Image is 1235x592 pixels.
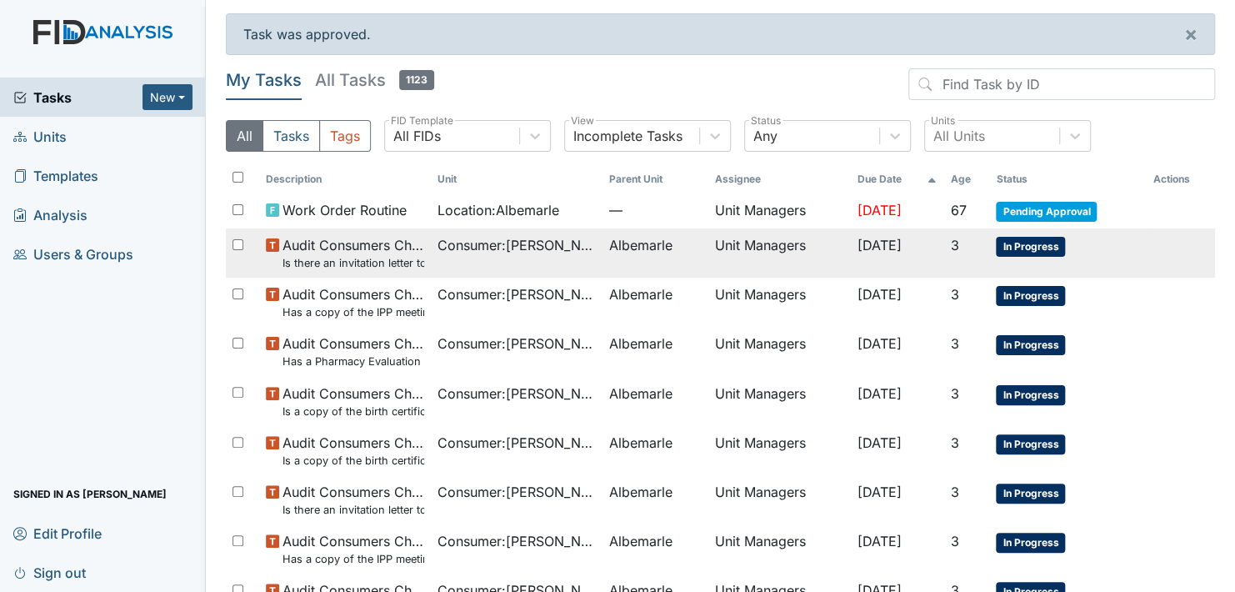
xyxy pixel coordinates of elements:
[282,551,424,567] small: Has a copy of the IPP meeting been sent to the Parent/Guardian [DATE] of the meeting?
[857,434,902,451] span: [DATE]
[437,531,596,551] span: Consumer : [PERSON_NAME]
[13,481,167,507] span: Signed in as [PERSON_NAME]
[950,237,958,253] span: 3
[609,384,672,404] span: Albemarle
[13,88,142,108] a: Tasks
[282,384,424,419] span: Audit Consumers Charts Is a copy of the birth certificate found in the file?
[996,237,1065,257] span: In Progress
[282,235,424,271] span: Audit Consumers Charts Is there an invitation letter to Parent/Guardian for current years team me...
[996,286,1065,306] span: In Progress
[609,531,672,551] span: Albemarle
[226,68,302,92] h5: My Tasks
[851,165,943,193] th: Toggle SortBy
[950,434,958,451] span: 3
[950,202,966,218] span: 67
[393,126,441,146] div: All FIDs
[319,120,371,152] button: Tags
[950,484,958,500] span: 3
[282,255,424,271] small: Is there an invitation letter to Parent/Guardian for current years team meetings in T-Logs (Therap)?
[437,284,596,304] span: Consumer : [PERSON_NAME]
[13,163,98,188] span: Templates
[142,84,192,110] button: New
[609,235,672,255] span: Albemarle
[943,165,989,193] th: Toggle SortBy
[707,278,851,327] td: Unit Managers
[950,385,958,402] span: 3
[609,200,701,220] span: —
[753,126,777,146] div: Any
[259,165,431,193] th: Toggle SortBy
[437,384,596,404] span: Consumer : [PERSON_NAME]
[431,165,602,193] th: Toggle SortBy
[707,426,851,475] td: Unit Managers
[226,13,1215,55] div: Task was approved.
[609,334,672,354] span: Albemarle
[282,433,424,469] span: Audit Consumers Charts Is a copy of the birth certificate found in the file?
[13,241,133,267] span: Users & Groups
[282,334,424,369] span: Audit Consumers Charts Has a Pharmacy Evaluation been completed quarterly?
[226,120,263,152] button: All
[707,524,851,574] td: Unit Managers
[857,484,902,500] span: [DATE]
[707,193,851,228] td: Unit Managers
[437,235,596,255] span: Consumer : [PERSON_NAME]
[262,120,320,152] button: Tasks
[857,533,902,549] span: [DATE]
[602,165,707,193] th: Toggle SortBy
[707,475,851,524] td: Unit Managers
[996,484,1065,504] span: In Progress
[857,237,902,253] span: [DATE]
[232,172,243,183] input: Toggle All Rows Selected
[707,327,851,376] td: Unit Managers
[996,533,1065,553] span: In Progress
[437,200,559,220] span: Location : Albemarle
[1147,165,1216,193] th: Actions
[908,68,1215,100] input: Find Task by ID
[996,385,1065,405] span: In Progress
[707,377,851,426] td: Unit Managers
[282,502,424,518] small: Is there an invitation letter to Parent/Guardian for current years team meetings in T-Logs (Therap)?
[857,335,902,352] span: [DATE]
[1167,14,1214,54] button: ×
[609,482,672,502] span: Albemarle
[609,433,672,453] span: Albemarle
[282,304,424,320] small: Has a copy of the IPP meeting been sent to the Parent/Guardian [DATE] of the meeting?
[996,434,1065,454] span: In Progress
[282,354,424,369] small: Has a Pharmacy Evaluation been completed quarterly?
[282,531,424,567] span: Audit Consumers Charts Has a copy of the IPP meeting been sent to the Parent/Guardian within 30 d...
[989,165,1146,193] th: Toggle SortBy
[282,482,424,518] span: Audit Consumers Charts Is there an invitation letter to Parent/Guardian for current years team me...
[950,335,958,352] span: 3
[399,70,434,90] span: 1123
[857,385,902,402] span: [DATE]
[950,286,958,303] span: 3
[282,200,407,220] span: Work Order Routine
[13,202,87,228] span: Analysis
[857,202,902,218] span: [DATE]
[857,286,902,303] span: [DATE]
[437,482,596,502] span: Consumer : [PERSON_NAME]
[13,559,86,585] span: Sign out
[609,284,672,304] span: Albemarle
[282,284,424,320] span: Audit Consumers Charts Has a copy of the IPP meeting been sent to the Parent/Guardian within 30 d...
[707,165,851,193] th: Assignee
[707,228,851,278] td: Unit Managers
[282,453,424,469] small: Is a copy of the birth certificate found in the file?
[437,334,596,354] span: Consumer : [PERSON_NAME]
[933,126,985,146] div: All Units
[13,520,102,546] span: Edit Profile
[226,120,371,152] div: Type filter
[437,433,596,453] span: Consumer : [PERSON_NAME]
[950,533,958,549] span: 3
[996,335,1065,355] span: In Progress
[996,202,1097,222] span: Pending Approval
[282,404,424,419] small: Is a copy of the birth certificate found in the file?
[1184,22,1197,46] span: ×
[13,123,67,149] span: Units
[573,126,682,146] div: Incomplete Tasks
[315,68,434,92] h5: All Tasks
